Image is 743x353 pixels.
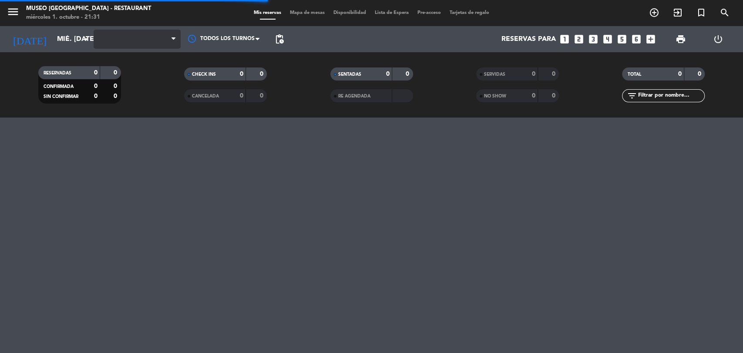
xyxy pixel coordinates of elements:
[81,34,91,44] i: arrow_drop_down
[631,34,642,45] i: looks_6
[94,93,97,99] strong: 0
[573,34,585,45] i: looks_two
[338,72,361,77] span: SENTADAS
[192,72,216,77] span: CHECK INS
[114,70,119,76] strong: 0
[260,93,265,99] strong: 0
[386,71,390,77] strong: 0
[676,34,686,44] span: print
[698,71,703,77] strong: 0
[696,7,706,18] i: turned_in_not
[713,34,723,44] i: power_settings_new
[406,71,411,77] strong: 0
[240,71,243,77] strong: 0
[649,7,659,18] i: add_circle_outline
[532,71,535,77] strong: 0
[532,93,535,99] strong: 0
[44,71,71,75] span: RESERVADAS
[7,30,53,49] i: [DATE]
[286,10,329,15] span: Mapa de mesas
[699,26,736,52] div: LOG OUT
[338,94,370,98] span: RE AGENDADA
[627,72,641,77] span: TOTAL
[26,13,151,22] div: miércoles 1. octubre - 21:31
[484,94,506,98] span: NO SHOW
[240,93,243,99] strong: 0
[602,34,613,45] i: looks_4
[44,84,74,89] span: CONFIRMADA
[26,4,151,13] div: Museo [GEOGRAPHIC_DATA] - Restaurant
[626,91,637,101] i: filter_list
[114,83,119,89] strong: 0
[192,94,219,98] span: CANCELADA
[551,71,557,77] strong: 0
[329,10,370,15] span: Disponibilidad
[445,10,494,15] span: Tarjetas de regalo
[559,34,570,45] i: looks_one
[7,5,20,21] button: menu
[413,10,445,15] span: Pre-acceso
[645,34,656,45] i: add_box
[551,93,557,99] strong: 0
[484,72,505,77] span: SERVIDAS
[94,83,97,89] strong: 0
[370,10,413,15] span: Lista de Espera
[114,93,119,99] strong: 0
[672,7,683,18] i: exit_to_app
[274,34,285,44] span: pending_actions
[501,35,556,44] span: Reservas para
[94,70,97,76] strong: 0
[637,91,704,101] input: Filtrar por nombre...
[678,71,682,77] strong: 0
[249,10,286,15] span: Mis reservas
[44,94,78,99] span: SIN CONFIRMAR
[588,34,599,45] i: looks_3
[7,5,20,18] i: menu
[719,7,730,18] i: search
[616,34,628,45] i: looks_5
[260,71,265,77] strong: 0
